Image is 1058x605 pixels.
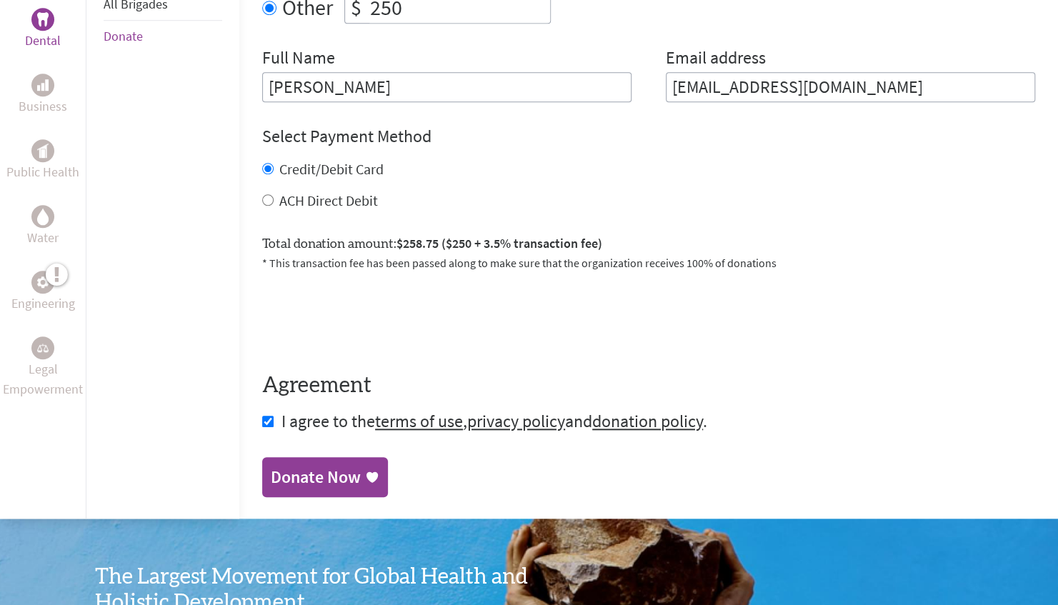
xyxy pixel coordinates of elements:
a: EngineeringEngineering [11,271,75,314]
div: Business [31,74,54,96]
div: Water [31,205,54,228]
a: Donate [104,28,143,44]
a: WaterWater [27,205,59,248]
a: Donate Now [262,457,388,497]
input: Your Email [666,72,1035,102]
div: Engineering [31,271,54,294]
iframe: reCAPTCHA [262,289,479,344]
a: donation policy [592,410,703,432]
img: Engineering [37,276,49,287]
a: DentalDental [25,8,61,51]
li: Donate [104,21,222,52]
p: Legal Empowerment [3,359,83,399]
img: Business [37,79,49,91]
img: Legal Empowerment [37,344,49,352]
img: Dental [37,12,49,26]
label: Email address [666,46,766,72]
a: BusinessBusiness [19,74,67,116]
label: ACH Direct Debit [279,191,378,209]
h4: Select Payment Method [262,125,1035,148]
div: Legal Empowerment [31,336,54,359]
div: Donate Now [271,466,361,489]
p: Public Health [6,162,79,182]
label: Full Name [262,46,335,72]
span: $258.75 ($250 + 3.5% transaction fee) [396,235,602,251]
span: I agree to the , and . [281,410,707,432]
p: Dental [25,31,61,51]
div: Public Health [31,139,54,162]
div: Dental [31,8,54,31]
a: Public HealthPublic Health [6,139,79,182]
input: Enter Full Name [262,72,632,102]
img: Public Health [37,144,49,158]
a: terms of use [375,410,463,432]
p: * This transaction fee has been passed along to make sure that the organization receives 100% of ... [262,254,1035,271]
img: Water [37,208,49,224]
p: Water [27,228,59,248]
a: Legal EmpowermentLegal Empowerment [3,336,83,399]
p: Business [19,96,67,116]
a: privacy policy [467,410,565,432]
label: Total donation amount: [262,234,602,254]
label: Credit/Debit Card [279,160,384,178]
h4: Agreement [262,373,1035,399]
p: Engineering [11,294,75,314]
